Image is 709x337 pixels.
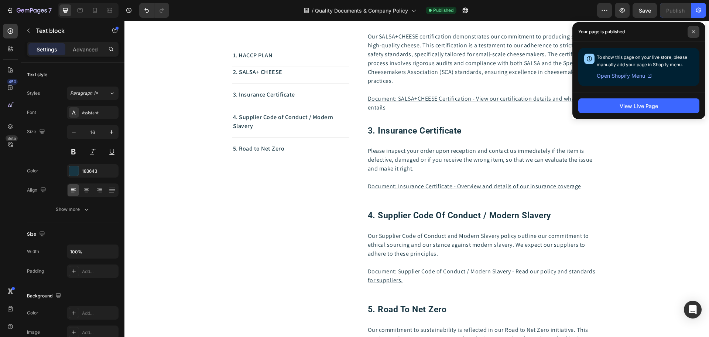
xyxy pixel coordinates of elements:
[70,90,98,97] span: Paragraph 1*
[56,206,90,213] div: Show more
[578,28,625,36] p: Your page is published
[82,310,117,317] div: Add...
[36,26,99,35] p: Text block
[3,3,55,18] button: 7
[578,98,699,113] button: View Live Page
[243,283,477,295] h2: 5. road to net zero
[243,247,471,263] a: Document: Supplier Code of Conduct / Modern Slavery - Read our policy and standards for suppliers.
[67,87,119,100] button: Paragraph 1*
[243,211,476,237] p: Our Supplier Code of Conduct and Modern Slavery policy outline our commitment to ethical sourcing...
[666,7,685,14] div: Publish
[315,7,408,14] span: Quality Documents & Company Policy
[139,3,169,18] div: Undo/Redo
[82,268,117,275] div: Add...
[433,7,453,14] span: Published
[6,135,18,141] div: Beta
[633,3,657,18] button: Save
[243,305,476,331] p: Our commitment to sustainability is reflected in our Road to Net Zero initiative. This section ou...
[124,21,709,337] iframe: Design area
[27,90,40,97] div: Styles
[82,329,117,336] div: Add...
[82,168,117,175] div: 183643
[27,71,47,78] div: Text style
[27,248,39,255] div: Width
[37,46,57,53] p: Settings
[243,162,457,169] a: Document: Insurance Certificate - Overview and details of our insurance coverage
[67,245,118,258] input: Auto
[660,3,691,18] button: Publish
[82,109,117,116] div: Assistant
[312,7,314,14] span: /
[27,229,47,239] div: Size
[27,168,38,174] div: Color
[597,71,645,80] span: Open Shopify Menu
[27,127,47,137] div: Size
[639,7,651,14] span: Save
[243,74,458,91] a: Document: SALSA+CHEESE Certification - View our certification details and what it entails
[73,46,98,53] p: Advanced
[27,185,48,195] div: Align
[27,329,40,336] div: Image
[243,189,477,201] h2: 4. supplier code of conduct / modern slavery
[48,6,52,15] p: 7
[27,291,63,301] div: Background
[684,301,702,319] div: Open Intercom Messenger
[27,310,38,316] div: Color
[7,79,18,85] div: 450
[597,54,687,67] span: To show this page on your live store, please manually add your page in Shopify menu.
[620,102,658,110] div: View Live Page
[243,104,477,117] h2: 3. insurance certificate
[27,203,119,216] button: Show more
[27,268,44,274] div: Padding
[27,109,36,116] div: Font
[243,126,476,152] p: Please inspect your order upon reception and contact us immediately if the item is defective, dam...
